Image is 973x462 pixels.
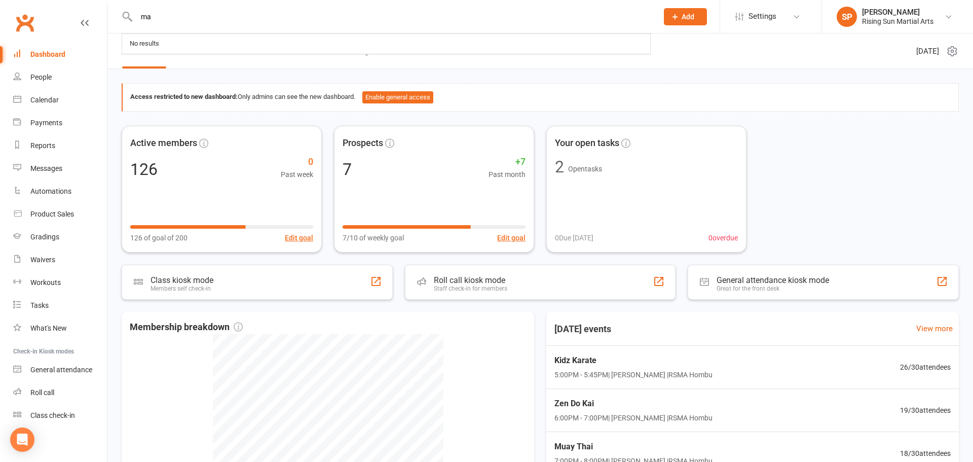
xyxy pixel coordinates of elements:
div: Rising Sun Martial Arts [862,17,933,26]
span: Zen Do Kai [554,397,713,410]
div: No results [127,37,162,51]
button: Enable general access [362,91,433,103]
div: General attendance kiosk mode [717,275,829,285]
div: Staff check-in for members [434,285,507,292]
div: Dashboard [30,50,65,58]
a: Roll call [13,381,107,404]
a: Clubworx [12,10,38,35]
div: Roll call kiosk mode [434,275,507,285]
span: Prospects [343,136,383,151]
span: 0 overdue [708,232,738,243]
a: Waivers [13,248,107,271]
button: Add [664,8,707,25]
span: 0 [281,155,313,169]
span: [DATE] [916,45,939,57]
a: Tasks [13,294,107,317]
span: Muay Thai [554,440,713,453]
strong: Access restricted to new dashboard: [130,93,238,100]
a: What's New [13,317,107,340]
span: 126 of goal of 200 [130,232,188,243]
span: Open tasks [568,165,602,173]
a: Gradings [13,226,107,248]
div: People [30,73,52,81]
a: Calendar [13,89,107,112]
div: Reports [30,141,55,150]
input: Search... [133,10,651,24]
div: General attendance [30,366,92,374]
button: Edit goal [285,232,313,243]
a: Dashboard [13,43,107,66]
a: General attendance kiosk mode [13,359,107,381]
span: 5:00PM - 5:45PM | [PERSON_NAME] | RSMA Hombu [554,369,713,380]
div: Class check-in [30,411,75,419]
span: 7/10 of weekly goal [343,232,404,243]
div: 7 [343,161,352,177]
span: 18 / 30 attendees [900,448,951,459]
div: Product Sales [30,210,74,218]
div: Class kiosk mode [151,275,213,285]
h3: [DATE] events [546,320,619,338]
a: View more [916,323,953,335]
span: 0 Due [DATE] [555,232,593,243]
div: SP [837,7,857,27]
button: Edit goal [497,232,526,243]
div: Gradings [30,233,59,241]
span: Past week [281,169,313,180]
a: Reports [13,134,107,157]
div: Payments [30,119,62,127]
span: Add [682,13,694,21]
a: Workouts [13,271,107,294]
span: Membership breakdown [130,320,243,335]
div: Waivers [30,256,55,264]
div: Members self check-in [151,285,213,292]
a: Automations [13,180,107,203]
div: Only admins can see the new dashboard. [130,91,951,103]
span: Kidz Karate [554,354,713,367]
div: [PERSON_NAME] [862,8,933,17]
span: 26 / 30 attendees [900,362,951,373]
span: Active members [130,136,197,151]
a: Messages [13,157,107,180]
div: Calendar [30,96,59,104]
span: 6:00PM - 7:00PM | [PERSON_NAME] | RSMA Hombu [554,412,713,423]
div: Open Intercom Messenger [10,428,34,452]
a: People [13,66,107,89]
div: Roll call [30,388,54,397]
span: Past month [489,169,526,180]
div: Messages [30,164,62,172]
div: Workouts [30,278,61,287]
span: Settings [749,5,776,28]
a: Product Sales [13,203,107,226]
span: Your open tasks [555,136,619,151]
span: +7 [489,155,526,169]
div: 126 [130,161,158,177]
div: What's New [30,324,67,332]
div: Tasks [30,301,49,309]
span: 19 / 30 attendees [900,405,951,416]
div: 2 [555,159,564,175]
a: Class kiosk mode [13,404,107,427]
div: Automations [30,187,71,195]
a: Payments [13,112,107,134]
div: Great for the front desk [717,285,829,292]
